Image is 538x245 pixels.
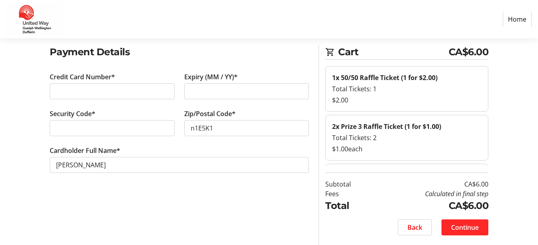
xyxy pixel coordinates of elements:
[191,86,303,96] iframe: Secure expiration date input frame
[398,219,432,235] button: Back
[50,157,309,173] input: Card Holder Name
[332,95,482,105] div: $2.00
[184,72,238,82] label: Expiry (MM / YY)*
[373,179,488,189] td: CA$6.00
[338,45,448,59] span: Cart
[50,146,120,155] label: Cardholder Full Name*
[407,223,422,232] span: Back
[56,86,168,96] iframe: Secure card number input frame
[50,109,95,118] label: Security Code*
[451,223,479,232] span: Continue
[332,144,482,154] div: $1.00 each
[6,3,63,35] img: United Way Guelph Wellington Dufferin's Logo
[56,123,168,133] iframe: Secure CVC input frame
[325,199,372,213] td: Total
[441,219,488,235] button: Continue
[184,109,236,118] label: Zip/Postal Code*
[325,189,372,199] td: Fees
[503,12,532,27] a: Home
[373,199,488,213] td: CA$6.00
[332,133,482,143] div: Total Tickets: 2
[332,122,441,131] strong: 2x Prize 3 Raffle Ticket (1 for $1.00)
[50,72,115,82] label: Credit Card Number*
[50,45,309,59] h2: Payment Details
[332,84,482,94] div: Total Tickets: 1
[325,179,372,189] td: Subtotal
[332,73,437,82] strong: 1x 50/50 Raffle Ticket (1 for $2.00)
[373,189,488,199] td: Calculated in final step
[449,45,489,59] span: CA$6.00
[184,120,309,136] input: Zip/Postal Code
